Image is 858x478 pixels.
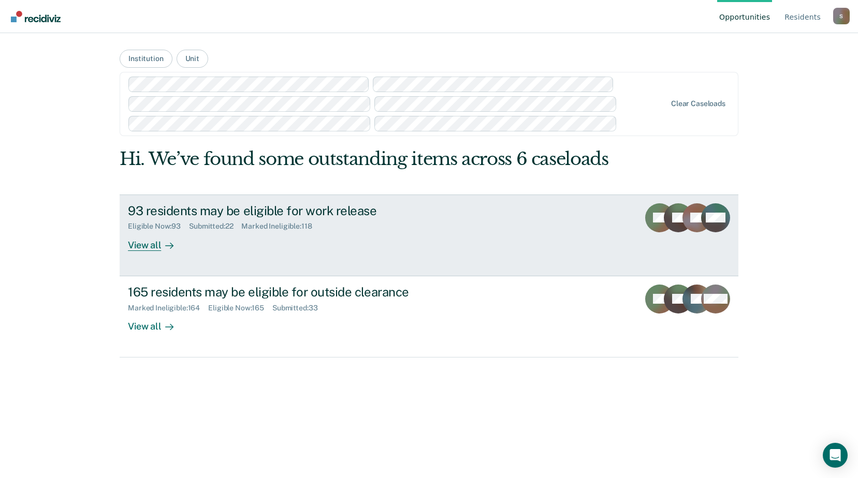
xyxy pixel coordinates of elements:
[241,222,320,231] div: Marked Ineligible : 118
[120,276,738,357] a: 165 residents may be eligible for outside clearanceMarked Ineligible:164Eligible Now:165Submitted...
[671,99,725,108] div: Clear caseloads
[823,443,848,468] div: Open Intercom Messenger
[120,50,172,68] button: Institution
[128,222,189,231] div: Eligible Now : 93
[128,285,491,300] div: 165 residents may be eligible for outside clearance
[128,304,208,312] div: Marked Ineligible : 164
[272,304,326,312] div: Submitted : 33
[128,231,186,251] div: View all
[120,148,615,170] div: Hi. We’ve found some outstanding items across 6 caseloads
[833,8,850,24] button: Profile dropdown button
[189,222,241,231] div: Submitted : 22
[833,8,850,24] div: S
[208,304,272,312] div: Eligible Now : 165
[128,203,491,218] div: 93 residents may be eligible for work release
[120,195,738,276] a: 93 residents may be eligible for work releaseEligible Now:93Submitted:22Marked Ineligible:118View...
[11,11,61,22] img: Recidiviz
[177,50,208,68] button: Unit
[128,312,186,332] div: View all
